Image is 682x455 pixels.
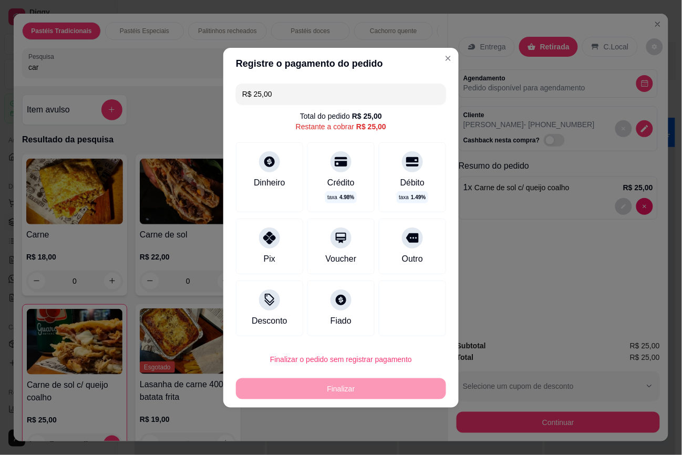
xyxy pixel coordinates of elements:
[330,315,352,327] div: Fiado
[223,48,459,79] header: Registre o pagamento do pedido
[236,349,446,370] button: Finalizar o pedido sem registrar pagamento
[356,121,386,132] div: R$ 25,00
[339,193,354,201] span: 4.98 %
[400,177,425,189] div: Débito
[402,253,423,265] div: Outro
[352,111,382,121] div: R$ 25,00
[411,193,426,201] span: 1.49 %
[440,50,457,67] button: Close
[300,111,382,121] div: Total do pedido
[296,121,386,132] div: Restante a cobrar
[252,315,287,327] div: Desconto
[327,193,354,201] p: taxa
[242,84,440,105] input: Ex.: hambúrguer de cordeiro
[254,177,285,189] div: Dinheiro
[327,177,355,189] div: Crédito
[264,253,275,265] div: Pix
[399,193,426,201] p: taxa
[326,253,357,265] div: Voucher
